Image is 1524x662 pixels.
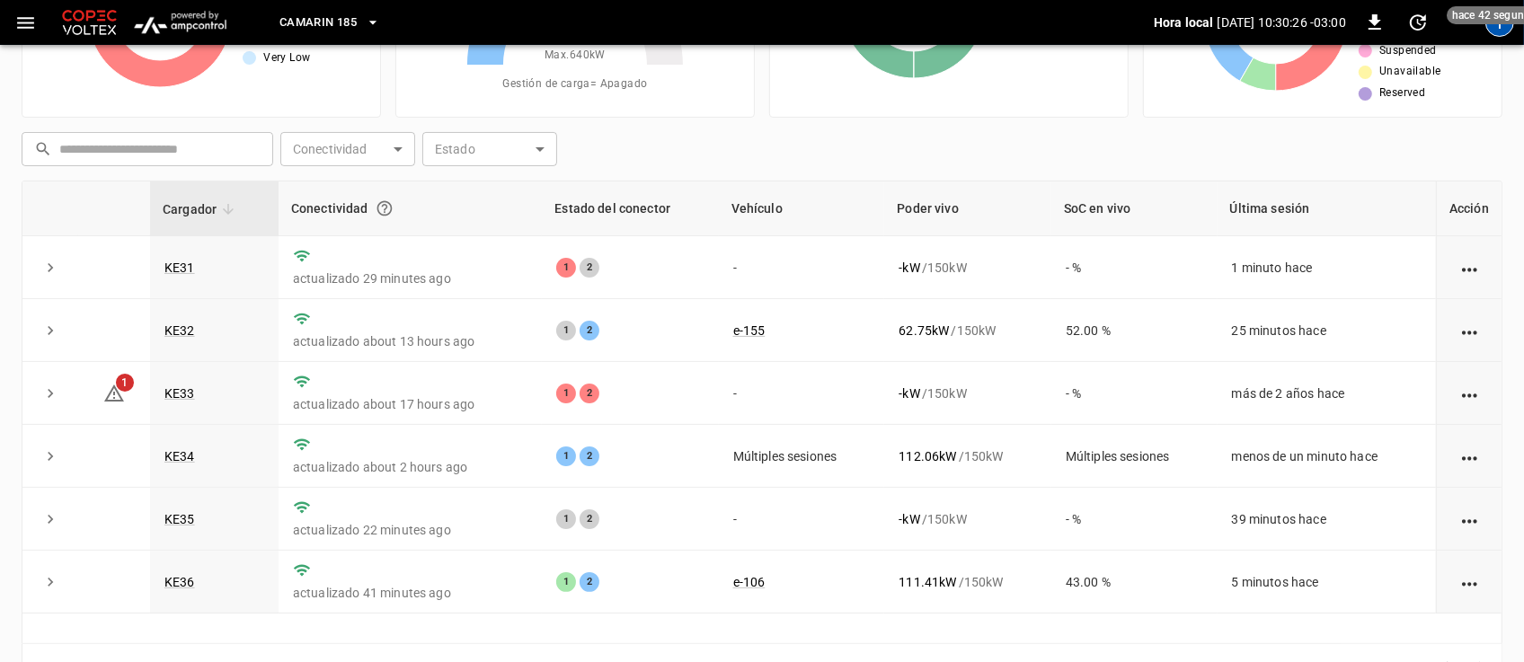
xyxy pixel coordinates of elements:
[293,332,527,350] p: actualizado about 13 hours ago
[1379,84,1425,102] span: Reserved
[1154,13,1214,31] p: Hora local
[1051,299,1218,362] td: 52.00 %
[899,447,1036,465] div: / 150 kW
[1218,362,1436,425] td: más de 2 años hace
[1458,384,1481,402] div: action cell options
[37,443,64,470] button: expand row
[291,192,529,225] div: Conectividad
[128,5,233,40] img: ampcontrol.io logo
[1051,488,1218,551] td: - %
[1404,8,1432,37] button: set refresh interval
[719,181,885,236] th: Vehículo
[733,323,766,338] a: e-155
[37,317,64,344] button: expand row
[263,49,310,67] span: Very Low
[502,75,647,93] span: Gestión de carga = Apagado
[580,446,599,466] div: 2
[1379,42,1437,60] span: Suspended
[164,512,195,526] a: KE35
[899,322,949,340] p: 62.75 kW
[580,321,599,340] div: 2
[899,573,1036,591] div: / 150 kW
[164,386,195,401] a: KE33
[103,385,125,400] a: 1
[719,425,885,488] td: Múltiples sesiones
[368,192,401,225] button: Conexión entre el cargador y nuestro software.
[719,362,885,425] td: -
[1379,63,1440,81] span: Unavailable
[719,488,885,551] td: -
[164,323,195,338] a: KE32
[1051,181,1218,236] th: SoC en vivo
[37,254,64,281] button: expand row
[899,259,919,277] p: - kW
[163,199,240,220] span: Cargador
[580,258,599,278] div: 2
[733,575,766,589] a: e-106
[293,584,527,602] p: actualizado 41 minutes ago
[556,258,576,278] div: 1
[545,47,606,65] span: Max. 640 kW
[899,573,956,591] p: 111.41 kW
[542,181,718,236] th: Estado del conector
[37,569,64,596] button: expand row
[293,269,527,287] p: actualizado 29 minutes ago
[1458,510,1481,528] div: action cell options
[556,384,576,403] div: 1
[1218,236,1436,299] td: 1 minuto hace
[899,447,956,465] p: 112.06 kW
[1458,322,1481,340] div: action cell options
[293,395,527,413] p: actualizado about 17 hours ago
[556,321,576,340] div: 1
[1218,551,1436,613] td: 5 minutos hace
[116,374,134,392] span: 1
[899,510,1036,528] div: / 150 kW
[580,509,599,529] div: 2
[1218,13,1346,31] p: [DATE] 10:30:26 -03:00
[899,384,1036,402] div: / 150 kW
[1458,573,1481,591] div: action cell options
[884,181,1050,236] th: Poder vivo
[1218,299,1436,362] td: 25 minutos hace
[580,384,599,403] div: 2
[556,509,576,529] div: 1
[1218,425,1436,488] td: menos de un minuto hace
[293,521,527,539] p: actualizado 22 minutes ago
[164,449,195,463] a: KE34
[1051,551,1218,613] td: 43.00 %
[899,510,919,528] p: - kW
[1458,259,1481,277] div: action cell options
[580,572,599,592] div: 2
[37,506,64,533] button: expand row
[1051,362,1218,425] td: - %
[272,5,387,40] button: Camarin 185
[719,236,885,299] td: -
[899,259,1036,277] div: / 150 kW
[1218,488,1436,551] td: 39 minutos hace
[164,575,195,589] a: KE36
[279,13,357,33] span: Camarin 185
[1458,447,1481,465] div: action cell options
[1218,181,1436,236] th: Última sesión
[899,322,1036,340] div: / 150 kW
[556,446,576,466] div: 1
[58,5,120,40] img: Customer Logo
[1051,236,1218,299] td: - %
[556,572,576,592] div: 1
[37,380,64,407] button: expand row
[164,260,195,275] a: KE31
[1436,181,1502,236] th: Acción
[293,458,527,476] p: actualizado about 2 hours ago
[899,384,919,402] p: - kW
[1051,425,1218,488] td: Múltiples sesiones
